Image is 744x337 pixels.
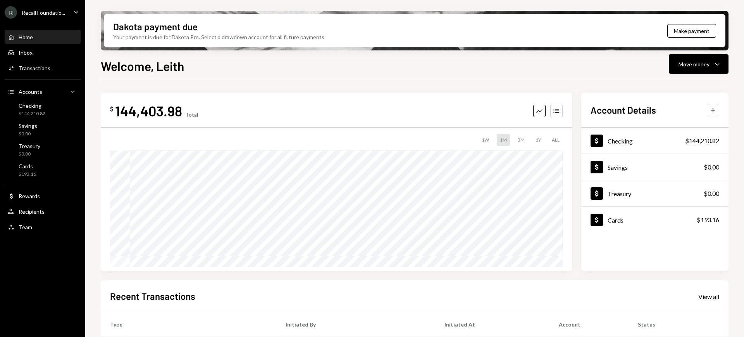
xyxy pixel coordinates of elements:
th: Initiated At [435,312,549,337]
a: Transactions [5,61,81,75]
div: Cards [608,216,623,224]
div: Savings [608,164,628,171]
a: View all [698,292,719,301]
div: 1Y [532,134,544,146]
div: Your payment is due for Dakota Pro. Select a drawdown account for all future payments. [113,33,325,41]
div: $193.16 [19,171,36,178]
th: Type [101,312,276,337]
div: Team [19,224,32,230]
a: Cards$193.16 [581,207,728,233]
div: Total [185,111,198,118]
a: Savings$0.00 [5,120,81,139]
div: Recall Foundatio... [22,9,65,16]
a: Recipients [5,204,81,218]
button: Make payment [667,24,716,38]
div: 1M [497,134,510,146]
div: Move money [679,60,710,68]
div: Transactions [19,65,50,71]
div: $193.16 [697,215,719,225]
a: Rewards [5,189,81,203]
a: Treasury$0.00 [581,180,728,206]
a: Treasury$0.00 [5,140,81,159]
div: $144,210.82 [19,111,45,117]
div: $0.00 [704,189,719,198]
div: Savings [19,123,37,129]
div: Treasury [608,190,631,197]
th: Status [629,312,728,337]
a: Accounts [5,85,81,99]
div: $0.00 [19,151,40,157]
div: 144,403.98 [115,102,182,119]
a: Checking$144,210.82 [5,100,81,119]
a: Cards$193.16 [5,161,81,179]
h2: Recent Transactions [110,290,195,302]
th: Account [549,312,629,337]
div: 3M [515,134,528,146]
div: Rewards [19,193,40,199]
a: Savings$0.00 [581,154,728,180]
div: Accounts [19,88,42,95]
a: Checking$144,210.82 [581,128,728,154]
div: Recipients [19,208,45,215]
div: ALL [549,134,563,146]
div: Treasury [19,143,40,149]
div: Home [19,34,33,40]
a: Team [5,220,81,234]
div: $0.00 [19,131,37,137]
h1: Welcome, Leith [101,58,184,74]
a: Home [5,30,81,44]
button: Move money [669,54,728,74]
div: $0.00 [704,162,719,172]
div: $ [110,105,114,113]
div: 1W [479,134,492,146]
div: $144,210.82 [685,136,719,145]
div: Checking [608,137,633,145]
a: Inbox [5,45,81,59]
div: Inbox [19,49,33,56]
h2: Account Details [591,104,656,116]
div: Dakota payment due [113,20,198,33]
div: Cards [19,163,36,169]
div: Checking [19,102,45,109]
th: Initiated By [276,312,435,337]
div: R [5,6,17,19]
